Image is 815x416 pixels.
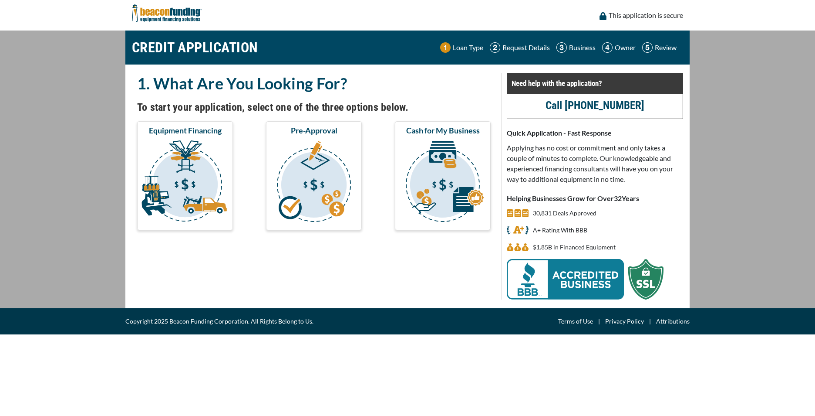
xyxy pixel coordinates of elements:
a: Attributions [656,316,690,327]
a: Call [PHONE_NUMBER] [546,99,644,112]
img: Step 5 [642,42,653,53]
p: Loan Type [453,42,483,53]
button: Equipment Financing [137,121,233,230]
p: A+ Rating With BBB [533,225,587,235]
h4: To start your application, select one of the three options below. [137,100,491,115]
span: Pre-Approval [291,125,337,136]
img: Step 4 [602,42,613,53]
p: 30,831 Deals Approved [533,208,596,218]
span: Copyright 2025 Beacon Funding Corporation. All Rights Belong to Us. [125,316,313,327]
p: Request Details [502,42,550,53]
span: 32 [614,194,622,202]
img: Pre-Approval [268,139,360,226]
span: Cash for My Business [406,125,480,136]
p: Quick Application - Fast Response [507,128,683,138]
img: Equipment Financing [139,139,231,226]
p: This application is secure [609,10,683,20]
p: Applying has no cost or commitment and only takes a couple of minutes to complete. Our knowledgea... [507,143,683,184]
span: Equipment Financing [149,125,222,136]
span: | [593,316,605,327]
p: Review [655,42,677,53]
img: Step 3 [556,42,567,53]
p: Need help with the application? [512,78,678,89]
span: | [644,316,656,327]
p: Business [569,42,596,53]
a: Privacy Policy [605,316,644,327]
a: Terms of Use [558,316,593,327]
img: BBB Acredited Business and SSL Protection [507,259,663,300]
p: Helping Businesses Grow for Over Years [507,193,683,204]
h2: 1. What Are You Looking For? [137,73,491,93]
p: $1,848,637,807 in Financed Equipment [533,242,616,252]
h1: CREDIT APPLICATION [132,35,258,60]
img: Cash for My Business [397,139,489,226]
img: lock icon to convery security [599,12,606,20]
button: Pre-Approval [266,121,362,230]
button: Cash for My Business [395,121,491,230]
p: Owner [615,42,636,53]
img: Step 2 [490,42,500,53]
img: Step 1 [440,42,451,53]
